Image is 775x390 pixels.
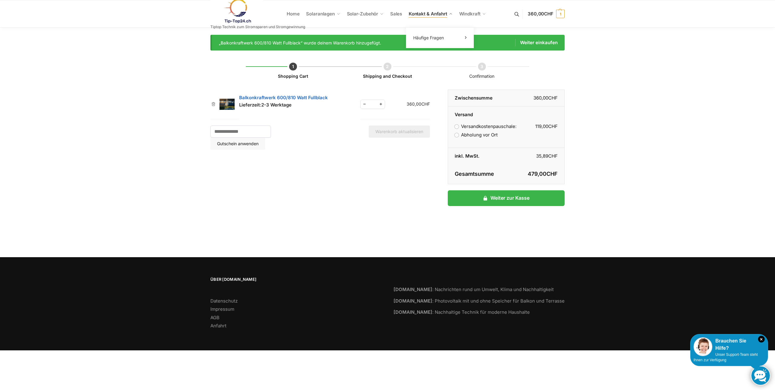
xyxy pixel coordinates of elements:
[390,11,402,17] span: Sales
[556,10,565,18] span: 1
[535,123,558,129] bdi: 119,00
[694,337,712,356] img: Customer service
[219,39,558,46] div: „Balkonkraftwerk 600/810 Watt Fullblack“ wurde deinem Warenkorb hinzugefügt.
[455,123,516,129] label: Versandkostenpauschale:
[239,95,328,100] a: Balkonkraftwerk 600/810 Watt Fullblack
[410,34,470,42] a: Häufige Fragen
[548,95,558,101] span: CHF
[448,148,506,164] th: inkl. MwSt.
[363,74,412,79] a: Shipping and Checkout
[515,39,558,46] a: Weiter einkaufen
[544,11,553,17] span: CHF
[694,337,765,352] div: Brauchen Sie Hilfe?
[394,298,432,304] strong: [DOMAIN_NAME]
[694,352,758,362] span: Unser Support-Team steht Ihnen zur Verfügung
[421,101,430,107] span: CHF
[448,164,506,184] th: Gesamtsumme
[406,0,455,28] a: Kontakt & Anfahrt
[536,153,558,159] bdi: 35,89
[528,11,553,17] span: 360,00
[210,323,226,329] a: Anfahrt
[239,102,292,108] span: Lieferzeit:
[448,190,565,206] a: Weiter zur Kasse
[219,99,235,110] img: Warenkorb 1
[210,298,238,304] a: Datenschutz
[548,123,558,129] span: CHF
[394,309,530,315] a: [DOMAIN_NAME]: Nachhaltige Technik für moderne Haushalte
[278,74,308,79] a: Shopping Cart
[546,171,558,177] span: CHF
[210,306,234,312] a: Impressum
[548,153,558,159] span: CHF
[459,11,480,17] span: Windkraft
[457,0,488,28] a: Windkraft
[528,5,565,23] a: 360,00CHF 1
[369,100,376,108] input: Produktmenge
[448,90,506,107] th: Zwischensumme
[377,100,385,108] span: Increase quantity
[469,74,494,79] span: Confirmation
[394,298,565,304] a: [DOMAIN_NAME]: Photovoltaik mit und ohne Speicher für Balkon und Terrasse
[344,0,386,28] a: Solar-Zubehör
[394,309,432,315] strong: [DOMAIN_NAME]
[347,11,378,17] span: Solar-Zubehör
[448,107,564,118] th: Versand
[210,25,305,29] p: Tiptop Technik zum Stromsparen und Stromgewinnung
[210,277,381,283] span: Über [DOMAIN_NAME]
[394,287,432,292] strong: [DOMAIN_NAME]
[304,0,343,28] a: Solaranlagen
[261,102,292,108] span: 2-3 Werktage
[407,101,430,107] bdi: 360,00
[394,287,554,292] a: [DOMAIN_NAME]: Nachrichten rund um Umwelt, Klima und Nachhaltigkeit
[210,315,219,320] a: AGB
[387,0,404,28] a: Sales
[758,336,765,342] i: Schließen
[528,171,558,177] bdi: 479,00
[455,132,498,138] label: Abholung vor Ort
[413,35,444,40] span: Häufige Fragen
[409,11,447,17] span: Kontakt & Anfahrt
[533,95,558,101] bdi: 360,00
[210,138,265,150] button: Gutschein anwenden
[361,100,368,108] span: Reduce quantity
[306,11,335,17] span: Solaranlagen
[210,102,216,106] a: Balkonkraftwerk 600/810 Watt Fullblack aus dem Warenkorb entfernen
[369,126,430,138] button: Warenkorb aktualisieren
[447,210,566,227] iframe: Sicherer Rahmen für schnelle Bezahlvorgänge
